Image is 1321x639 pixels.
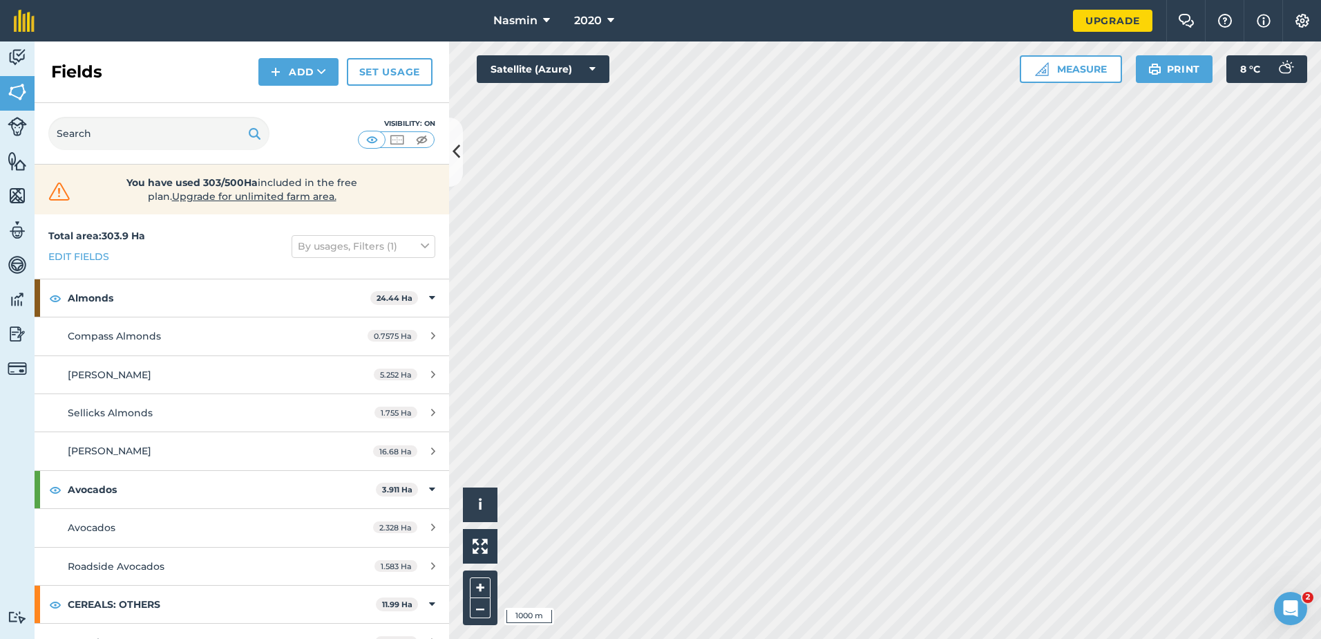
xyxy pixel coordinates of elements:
img: svg+xml;base64,PHN2ZyB4bWxucz0iaHR0cDovL3d3dy53My5vcmcvMjAwMC9zdmciIHdpZHRoPSIzMiIgaGVpZ2h0PSIzMC... [46,181,73,202]
img: Two speech bubbles overlapping with the left bubble in the forefront [1178,14,1195,28]
img: svg+xml;base64,PHN2ZyB4bWxucz0iaHR0cDovL3d3dy53My5vcmcvMjAwMC9zdmciIHdpZHRoPSI1NiIgaGVpZ2h0PSI2MC... [8,185,27,206]
img: svg+xml;base64,PHN2ZyB4bWxucz0iaHR0cDovL3d3dy53My5vcmcvMjAwMC9zdmciIHdpZHRoPSI1MCIgaGVpZ2h0PSI0MC... [363,133,381,147]
button: Print [1136,55,1213,83]
iframe: Intercom live chat [1274,592,1307,625]
div: CEREALS: OTHERS11.99 Ha [35,586,449,623]
button: Satellite (Azure) [477,55,609,83]
img: svg+xml;base64,PD94bWwgdmVyc2lvbj0iMS4wIiBlbmNvZGluZz0idXRmLTgiPz4KPCEtLSBHZW5lcmF0b3I6IEFkb2JlIE... [8,289,27,310]
button: i [463,488,497,522]
img: svg+xml;base64,PD94bWwgdmVyc2lvbj0iMS4wIiBlbmNvZGluZz0idXRmLTgiPz4KPCEtLSBHZW5lcmF0b3I6IEFkb2JlIE... [8,117,27,136]
strong: 11.99 Ha [382,600,412,609]
img: Four arrows, one pointing top left, one top right, one bottom right and the last bottom left [473,539,488,554]
span: 1.755 Ha [374,407,417,418]
span: Upgrade for unlimited farm area. [172,190,336,203]
span: [PERSON_NAME] [68,445,151,457]
a: Roadside Avocados1.583 Ha [35,548,449,585]
span: 2.328 Ha [373,521,417,533]
img: svg+xml;base64,PD94bWwgdmVyc2lvbj0iMS4wIiBlbmNvZGluZz0idXRmLTgiPz4KPCEtLSBHZW5lcmF0b3I6IEFkb2JlIE... [8,47,27,68]
strong: 24.44 Ha [377,293,412,303]
span: Roadside Avocados [68,560,164,573]
img: svg+xml;base64,PD94bWwgdmVyc2lvbj0iMS4wIiBlbmNvZGluZz0idXRmLTgiPz4KPCEtLSBHZW5lcmF0b3I6IEFkb2JlIE... [8,359,27,378]
span: i [478,496,482,513]
img: svg+xml;base64,PHN2ZyB4bWxucz0iaHR0cDovL3d3dy53My5vcmcvMjAwMC9zdmciIHdpZHRoPSIxNCIgaGVpZ2h0PSIyNC... [271,64,281,80]
span: 16.68 Ha [373,445,417,457]
div: Almonds24.44 Ha [35,279,449,317]
a: [PERSON_NAME]5.252 Ha [35,356,449,393]
img: Ruler icon [1035,62,1049,76]
img: svg+xml;base64,PHN2ZyB4bWxucz0iaHR0cDovL3d3dy53My5vcmcvMjAwMC9zdmciIHdpZHRoPSIxNyIgaGVpZ2h0PSIxNy... [1257,12,1271,29]
span: 0.7575 Ha [368,330,417,342]
img: svg+xml;base64,PHN2ZyB4bWxucz0iaHR0cDovL3d3dy53My5vcmcvMjAwMC9zdmciIHdpZHRoPSIxOCIgaGVpZ2h0PSIyNC... [49,290,61,306]
img: svg+xml;base64,PHN2ZyB4bWxucz0iaHR0cDovL3d3dy53My5vcmcvMjAwMC9zdmciIHdpZHRoPSIxOSIgaGVpZ2h0PSIyNC... [248,125,261,142]
button: Measure [1020,55,1122,83]
span: Avocados [68,521,115,534]
strong: Total area : 303.9 Ha [48,230,145,242]
a: Compass Almonds0.7575 Ha [35,317,449,355]
span: 8 ° C [1240,55,1260,83]
div: Avocados3.911 Ha [35,471,449,508]
span: Nasmin [493,12,538,29]
strong: Avocados [68,471,376,508]
div: Visibility: On [358,118,435,129]
img: svg+xml;base64,PD94bWwgdmVyc2lvbj0iMS4wIiBlbmNvZGluZz0idXRmLTgiPz4KPCEtLSBHZW5lcmF0b3I6IEFkb2JlIE... [8,254,27,275]
a: Set usage [347,58,433,86]
a: Sellicks Almonds1.755 Ha [35,394,449,432]
span: 1.583 Ha [374,560,417,572]
strong: You have used 303/500Ha [126,176,258,189]
button: 8 °C [1226,55,1307,83]
button: By usages, Filters (1) [292,235,435,257]
span: 2 [1302,592,1313,603]
img: svg+xml;base64,PHN2ZyB4bWxucz0iaHR0cDovL3d3dy53My5vcmcvMjAwMC9zdmciIHdpZHRoPSIxOSIgaGVpZ2h0PSIyNC... [1148,61,1161,77]
a: You have used 303/500Haincluded in the free plan.Upgrade for unlimited farm area. [46,176,438,203]
a: Upgrade [1073,10,1152,32]
img: svg+xml;base64,PHN2ZyB4bWxucz0iaHR0cDovL3d3dy53My5vcmcvMjAwMC9zdmciIHdpZHRoPSI1MCIgaGVpZ2h0PSI0MC... [413,133,430,147]
span: 5.252 Ha [374,369,417,380]
span: Sellicks Almonds [68,407,153,419]
span: 2020 [574,12,602,29]
span: included in the free plan . [95,176,389,203]
img: svg+xml;base64,PHN2ZyB4bWxucz0iaHR0cDovL3d3dy53My5vcmcvMjAwMC9zdmciIHdpZHRoPSIxOCIgaGVpZ2h0PSIyNC... [49,596,61,613]
img: svg+xml;base64,PHN2ZyB4bWxucz0iaHR0cDovL3d3dy53My5vcmcvMjAwMC9zdmciIHdpZHRoPSI1NiIgaGVpZ2h0PSI2MC... [8,82,27,102]
img: svg+xml;base64,PD94bWwgdmVyc2lvbj0iMS4wIiBlbmNvZGluZz0idXRmLTgiPz4KPCEtLSBHZW5lcmF0b3I6IEFkb2JlIE... [8,611,27,624]
img: svg+xml;base64,PD94bWwgdmVyc2lvbj0iMS4wIiBlbmNvZGluZz0idXRmLTgiPz4KPCEtLSBHZW5lcmF0b3I6IEFkb2JlIE... [1271,55,1299,83]
img: svg+xml;base64,PD94bWwgdmVyc2lvbj0iMS4wIiBlbmNvZGluZz0idXRmLTgiPz4KPCEtLSBHZW5lcmF0b3I6IEFkb2JlIE... [8,324,27,344]
h2: Fields [51,61,102,83]
img: svg+xml;base64,PHN2ZyB4bWxucz0iaHR0cDovL3d3dy53My5vcmcvMjAwMC9zdmciIHdpZHRoPSIxOCIgaGVpZ2h0PSIyNC... [49,481,61,498]
span: Compass Almonds [68,330,161,342]
strong: 3.911 Ha [382,485,412,494]
img: svg+xml;base64,PHN2ZyB4bWxucz0iaHR0cDovL3d3dy53My5vcmcvMjAwMC9zdmciIHdpZHRoPSI1NiIgaGVpZ2h0PSI2MC... [8,151,27,172]
strong: CEREALS: OTHERS [68,586,376,623]
button: – [470,598,491,618]
a: Edit fields [48,249,109,264]
strong: Almonds [68,279,370,317]
span: [PERSON_NAME] [68,369,151,381]
a: Avocados2.328 Ha [35,509,449,546]
button: Add [258,58,339,86]
img: svg+xml;base64,PHN2ZyB4bWxucz0iaHR0cDovL3d3dy53My5vcmcvMjAwMC9zdmciIHdpZHRoPSI1MCIgaGVpZ2h0PSI0MC... [388,133,406,147]
button: + [470,577,491,598]
img: A cog icon [1294,14,1311,28]
img: svg+xml;base64,PD94bWwgdmVyc2lvbj0iMS4wIiBlbmNvZGluZz0idXRmLTgiPz4KPCEtLSBHZW5lcmF0b3I6IEFkb2JlIE... [8,220,27,241]
input: Search [48,117,269,150]
a: [PERSON_NAME]16.68 Ha [35,432,449,470]
img: A question mark icon [1217,14,1233,28]
img: fieldmargin Logo [14,10,35,32]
